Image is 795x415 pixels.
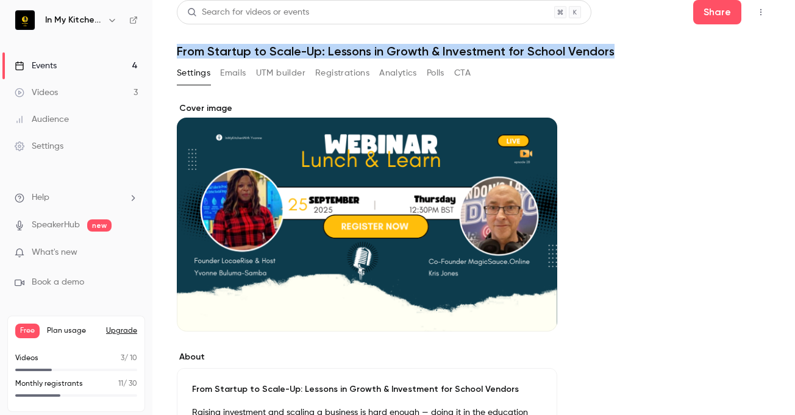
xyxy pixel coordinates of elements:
h6: In My Kitchen With [PERSON_NAME] [45,14,102,26]
p: Monthly registrants [15,378,83,389]
li: help-dropdown-opener [15,191,138,204]
div: Videos [15,87,58,99]
p: / 30 [118,378,137,389]
button: CTA [454,63,471,83]
span: Free [15,324,40,338]
label: About [177,351,557,363]
a: SpeakerHub [32,219,80,232]
button: Settings [177,63,210,83]
span: Book a demo [32,276,84,289]
button: Upgrade [106,326,137,336]
p: From Startup to Scale-Up: Lessons in Growth & Investment for School Vendors [192,383,542,395]
p: / 10 [121,353,137,364]
div: Search for videos or events [187,6,309,19]
span: new [87,219,112,232]
p: Videos [15,353,38,364]
span: What's new [32,246,77,259]
span: 3 [121,355,124,362]
button: Emails [220,63,246,83]
label: Cover image [177,102,557,115]
button: Registrations [315,63,369,83]
div: Audience [15,113,69,126]
span: Plan usage [47,326,99,336]
img: In My Kitchen With Yvonne [15,10,35,30]
button: UTM builder [256,63,305,83]
button: Analytics [379,63,417,83]
iframe: Noticeable Trigger [123,247,138,258]
span: Help [32,191,49,204]
button: Polls [427,63,444,83]
div: Events [15,60,57,72]
h1: From Startup to Scale-Up: Lessons in Growth & Investment for School Vendors [177,44,771,59]
span: 11 [118,380,123,388]
div: Settings [15,140,63,152]
section: Cover image [177,102,557,332]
